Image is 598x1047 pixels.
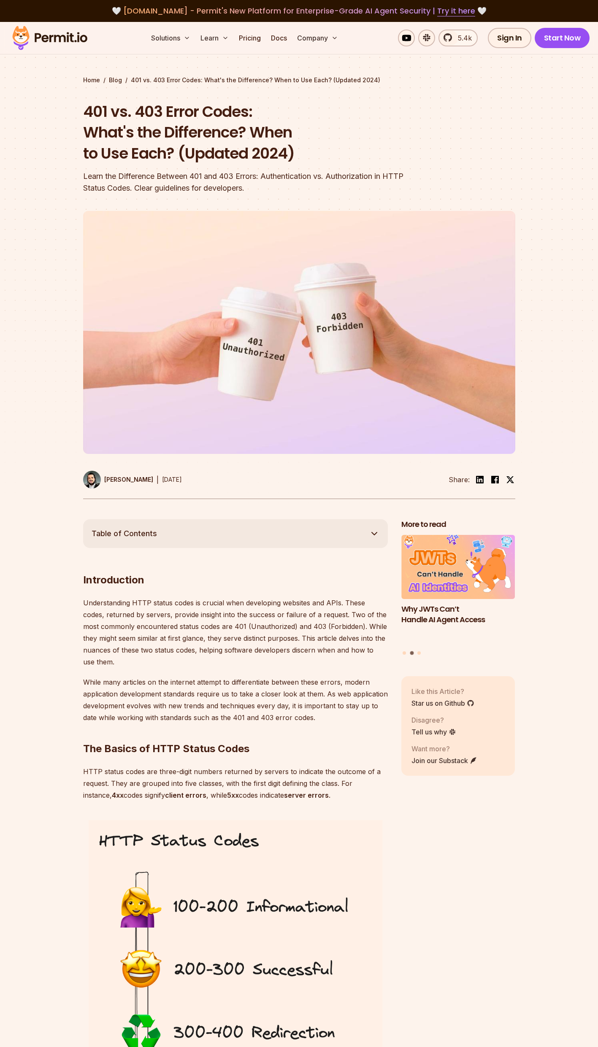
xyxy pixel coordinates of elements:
a: Tell us why [411,727,456,737]
button: Go to slide 1 [403,651,406,655]
p: While many articles on the internet attempt to differentiate between these errors, modern applica... [83,676,388,723]
h2: The Basics of HTTP Status Codes [83,708,388,756]
button: Go to slide 2 [410,651,414,655]
a: Star us on Github [411,698,474,708]
time: [DATE] [162,476,182,483]
span: 5.4k [453,33,472,43]
p: [PERSON_NAME] [104,475,153,484]
a: Try it here [437,5,475,16]
img: 401 vs. 403 Error Codes: What's the Difference? When to Use Each? (Updated 2024) [83,211,515,454]
li: 2 of 3 [401,535,515,646]
strong: 5xx [227,791,239,799]
div: / / [83,76,515,84]
a: Start Now [535,28,590,48]
p: Want more? [411,744,477,754]
h3: Why JWTs Can’t Handle AI Agent Access [401,604,515,625]
div: 🤍 🤍 [20,5,578,17]
button: Solutions [148,30,194,46]
span: Table of Contents [92,528,157,540]
a: Blog [109,76,122,84]
h2: Introduction [83,540,388,587]
button: Company [294,30,341,46]
img: linkedin [475,475,485,485]
a: Pricing [235,30,264,46]
strong: server errors [284,791,329,799]
strong: client errors [165,791,206,799]
h2: More to read [401,519,515,530]
img: Gabriel L. Manor [83,471,101,488]
a: Docs [268,30,290,46]
strong: 4xx [112,791,124,799]
span: [DOMAIN_NAME] - Permit's New Platform for Enterprise-Grade AI Agent Security | [123,5,475,16]
button: Learn [197,30,232,46]
a: Join our Substack [411,756,477,766]
button: Go to slide 3 [417,651,421,655]
p: Understanding HTTP status codes is crucial when developing websites and APIs. These codes, return... [83,597,388,668]
a: [PERSON_NAME] [83,471,153,488]
img: facebook [490,475,500,485]
h1: 401 vs. 403 Error Codes: What's the Difference? When to Use Each? (Updated 2024) [83,101,407,164]
p: Disagree? [411,715,456,725]
p: HTTP status codes are three-digit numbers returned by servers to indicate the outcome of a reques... [83,766,388,801]
p: Like this Article? [411,686,474,696]
img: Permit logo [8,24,91,52]
a: Sign In [488,28,531,48]
div: | [157,475,159,485]
li: Share: [449,475,470,485]
div: Learn the Difference Between 401 and 403 Errors: Authentication vs. Authorization in HTTP Status ... [83,170,407,194]
img: Why JWTs Can’t Handle AI Agent Access [401,535,515,599]
a: 5.4k [438,30,478,46]
a: Home [83,76,100,84]
div: Posts [401,535,515,656]
button: Table of Contents [83,519,388,548]
img: twitter [506,475,514,484]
